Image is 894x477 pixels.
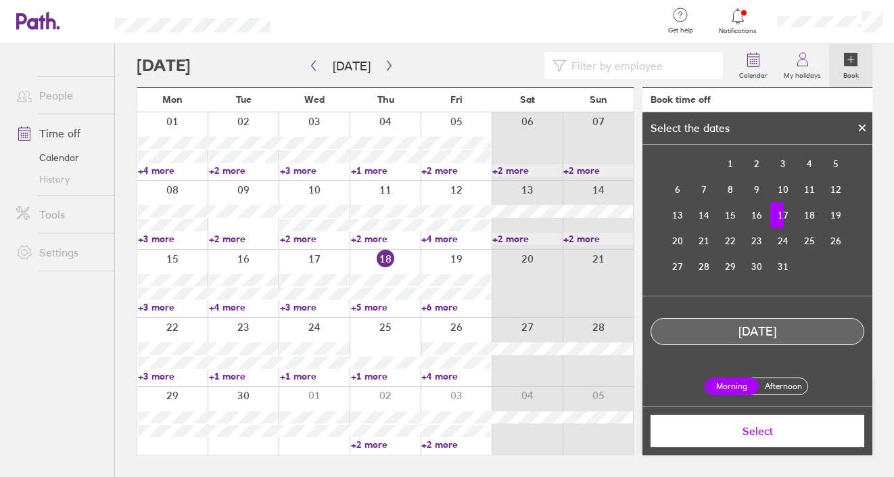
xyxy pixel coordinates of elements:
a: +5 more [351,301,421,313]
a: +2 more [563,164,633,177]
td: Tuesday, October 28, 2025 [691,254,717,279]
label: Morning [705,378,759,395]
td: Tuesday, October 21, 2025 [691,228,717,254]
input: Filter by employee [566,53,715,78]
div: Calendar [650,91,865,296]
a: +6 more [421,301,491,313]
a: People [5,82,114,109]
span: Wed [304,94,325,105]
td: Friday, October 24, 2025 [770,228,797,254]
label: Calendar [731,68,776,80]
td: Tuesday, October 14, 2025 [691,202,717,228]
a: +2 more [421,438,491,451]
td: Monday, October 6, 2025 [665,177,691,202]
a: Tools [5,201,114,228]
td: Selected. Friday, October 17, 2025 [770,202,797,228]
span: Notifications [716,27,760,35]
td: Sunday, October 5, 2025 [823,151,849,177]
td: Thursday, October 2, 2025 [744,151,770,177]
a: +1 more [351,164,421,177]
a: +2 more [209,164,279,177]
a: Notifications [716,7,760,35]
td: Saturday, October 4, 2025 [797,151,823,177]
span: Sun [590,94,607,105]
td: Tuesday, October 7, 2025 [691,177,717,202]
a: +1 more [280,370,350,382]
div: Book time off [651,94,711,105]
a: +3 more [138,370,208,382]
a: +3 more [280,164,350,177]
td: Thursday, October 23, 2025 [744,228,770,254]
button: Select [651,415,864,447]
td: Sunday, October 12, 2025 [823,177,849,202]
a: +2 more [421,164,491,177]
td: Saturday, October 25, 2025 [797,228,823,254]
span: Mon [162,94,183,105]
td: Sunday, October 26, 2025 [823,228,849,254]
a: Settings [5,239,114,266]
td: Wednesday, October 15, 2025 [717,202,744,228]
a: +4 more [138,164,208,177]
td: Monday, October 27, 2025 [665,254,691,279]
span: Get help [659,26,703,35]
a: Time off [5,120,114,147]
a: +2 more [563,233,633,245]
a: +3 more [280,301,350,313]
a: +1 more [209,370,279,382]
a: Book [829,44,872,87]
a: +2 more [209,233,279,245]
span: Tue [236,94,252,105]
a: +2 more [351,233,421,245]
td: Wednesday, October 8, 2025 [717,177,744,202]
a: Calendar [5,147,114,168]
td: Saturday, October 11, 2025 [797,177,823,202]
label: Book [835,68,867,80]
td: Friday, October 10, 2025 [770,177,797,202]
td: Friday, October 31, 2025 [770,254,797,279]
a: +2 more [492,233,562,245]
td: Thursday, October 16, 2025 [744,202,770,228]
td: Friday, October 3, 2025 [770,151,797,177]
span: Fri [450,94,463,105]
a: +2 more [280,233,350,245]
td: Thursday, October 9, 2025 [744,177,770,202]
span: Select [660,425,855,437]
td: Wednesday, October 22, 2025 [717,228,744,254]
a: My holidays [776,44,829,87]
a: +3 more [138,301,208,313]
button: [DATE] [322,55,381,77]
label: My holidays [776,68,829,80]
td: Saturday, October 18, 2025 [797,202,823,228]
a: History [5,168,114,190]
td: Sunday, October 19, 2025 [823,202,849,228]
span: Thu [377,94,394,105]
a: +2 more [492,164,562,177]
a: Calendar [731,44,776,87]
a: +3 more [138,233,208,245]
div: [DATE] [651,325,864,339]
a: +4 more [209,301,279,313]
label: Afternoon [756,378,810,394]
div: Select the dates [642,122,738,134]
a: +2 more [351,438,421,451]
td: Thursday, October 30, 2025 [744,254,770,279]
a: +1 more [351,370,421,382]
a: +4 more [421,233,491,245]
td: Monday, October 20, 2025 [665,228,691,254]
span: Sat [520,94,535,105]
td: Monday, October 13, 2025 [665,202,691,228]
td: Wednesday, October 1, 2025 [717,151,744,177]
td: Wednesday, October 29, 2025 [717,254,744,279]
a: +4 more [421,370,491,382]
